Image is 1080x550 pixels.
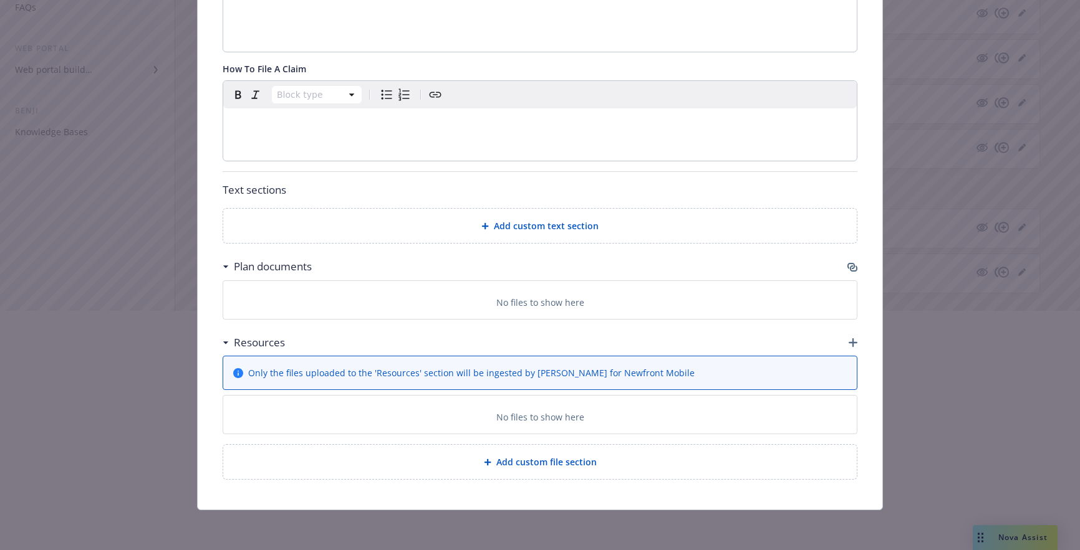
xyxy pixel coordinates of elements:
[223,258,312,275] div: Plan documents
[378,86,413,103] div: toggle group
[494,219,599,232] span: Add custom text section
[229,86,247,103] button: Bold
[223,208,857,244] div: Add custom text section
[234,258,312,275] h3: Plan documents
[223,108,857,138] div: editable markdown
[427,86,444,103] button: Create link
[496,296,584,309] p: No files to show here
[378,86,395,103] button: Bulleted list
[223,182,857,198] p: Text sections
[223,63,306,75] span: How To File A Claim
[395,86,413,103] button: Numbered list
[247,86,264,103] button: Italic
[272,86,362,103] button: Block type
